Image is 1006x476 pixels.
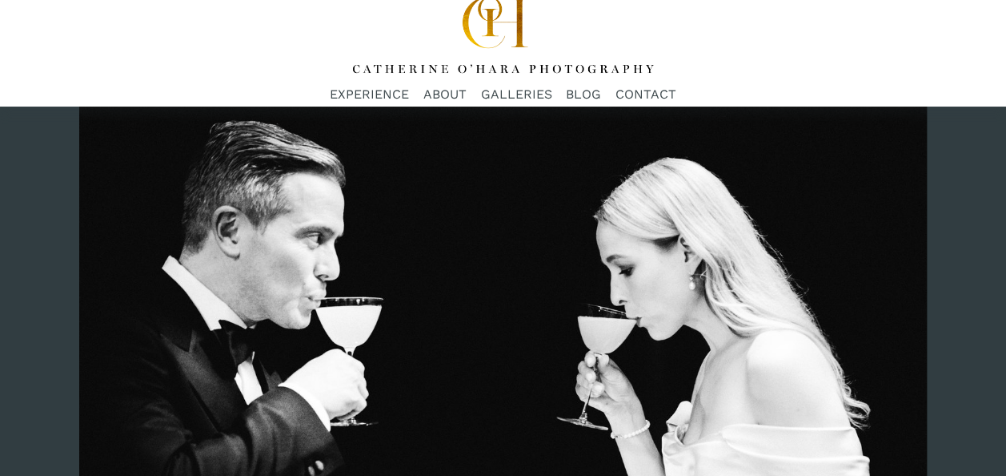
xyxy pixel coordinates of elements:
span: ABOUT [423,85,467,104]
a: BLOG [566,83,601,105]
a: EXPERIENCE [330,83,409,105]
a: folder dropdown [481,83,552,105]
a: folder dropdown [423,83,467,105]
span: GALLERIES [481,85,552,104]
a: CONTACT [615,83,676,105]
